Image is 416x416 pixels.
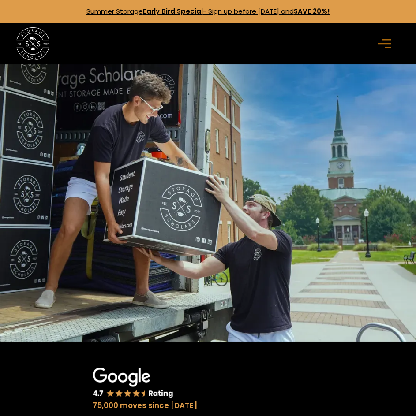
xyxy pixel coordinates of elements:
img: Google 4.7 star rating [93,368,173,398]
div: menu [373,30,400,57]
img: Storage Scholars main logo [16,27,49,60]
div: 75,000 moves since [DATE] [93,400,324,411]
a: Summer StorageEarly Bird Special- Sign up before [DATE] andSAVE 20%! [86,7,330,16]
a: home [16,27,49,60]
strong: Early Bird Special [143,7,203,16]
strong: SAVE 20%! [294,7,330,16]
